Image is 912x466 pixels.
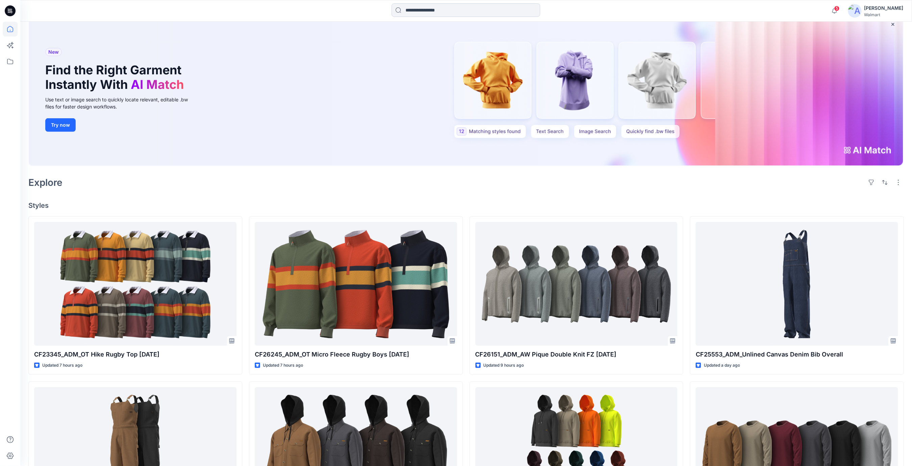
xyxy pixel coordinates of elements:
a: CF26245_ADM_OT Micro Fleece Rugby Boys 25SEP25 [255,222,457,346]
div: Walmart [864,12,904,17]
p: CF26245_ADM_OT Micro Fleece Rugby Boys [DATE] [255,350,457,359]
h4: Styles [28,201,904,210]
button: Try now [45,118,76,132]
p: CF25553_ADM_Unlined Canvas Denim Bib Overall [696,350,898,359]
img: avatar [848,4,862,18]
span: 5 [834,6,840,11]
p: Updated 7 hours ago [42,362,82,369]
div: [PERSON_NAME] [864,4,904,12]
h1: Find the Right Garment Instantly With [45,63,187,92]
p: Updated a day ago [704,362,740,369]
p: CF23345_ADM_OT Hike Rugby Top [DATE] [34,350,237,359]
span: AI Match [131,77,184,92]
a: CF25553_ADM_Unlined Canvas Denim Bib Overall [696,222,898,346]
div: Use text or image search to quickly locate relevant, editable .bw files for faster design workflows. [45,96,197,110]
p: Updated 7 hours ago [263,362,303,369]
a: CF23345_ADM_OT Hike Rugby Top 29SEP25 [34,222,237,346]
span: New [48,48,59,56]
p: CF26151_ADM_AW Pique Double Knit FZ [DATE] [475,350,678,359]
p: Updated 9 hours ago [484,362,524,369]
h2: Explore [28,177,63,188]
a: CF26151_ADM_AW Pique Double Knit FZ 05OCT25 [475,222,678,346]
